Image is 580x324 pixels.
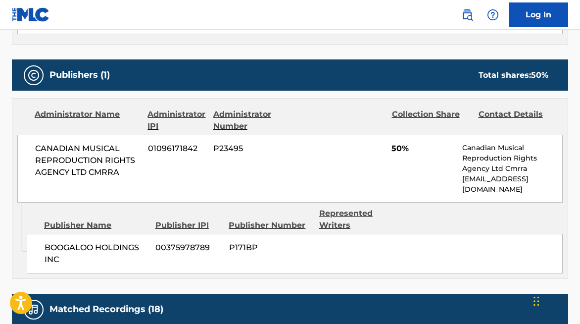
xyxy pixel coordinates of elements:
[487,9,499,21] img: help
[45,242,148,266] span: BOOGALOO HOLDINGS INC
[28,304,40,316] img: Matched Recordings
[392,108,471,132] div: Collection Share
[213,108,292,132] div: Administrator Number
[148,143,206,155] span: 01096171842
[457,5,477,25] a: Public Search
[49,304,163,315] h5: Matched Recordings (18)
[35,143,141,178] span: CANADIAN MUSICAL REPRODUCTION RIGHTS AGENCY LTD CMRRA
[479,69,548,81] div: Total shares:
[147,108,205,132] div: Administrator IPI
[461,9,473,21] img: search
[319,208,402,231] div: Represented Writers
[531,70,548,80] span: 50 %
[479,108,558,132] div: Contact Details
[213,143,292,155] span: P23495
[533,286,539,316] div: Drag
[155,242,221,254] span: 00375978789
[531,276,580,324] iframe: Chat Widget
[28,69,40,81] img: Publishers
[462,143,562,174] p: Canadian Musical Reproduction Rights Agency Ltd Cmrra
[44,219,148,231] div: Publisher Name
[391,143,455,155] span: 50%
[462,174,562,195] p: [EMAIL_ADDRESS][DOMAIN_NAME]
[49,69,110,81] h5: Publishers (1)
[483,5,503,25] div: Help
[229,242,312,254] span: P171BP
[35,108,140,132] div: Administrator Name
[229,219,312,231] div: Publisher Number
[509,2,568,27] a: Log In
[12,7,50,22] img: MLC Logo
[155,219,222,231] div: Publisher IPI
